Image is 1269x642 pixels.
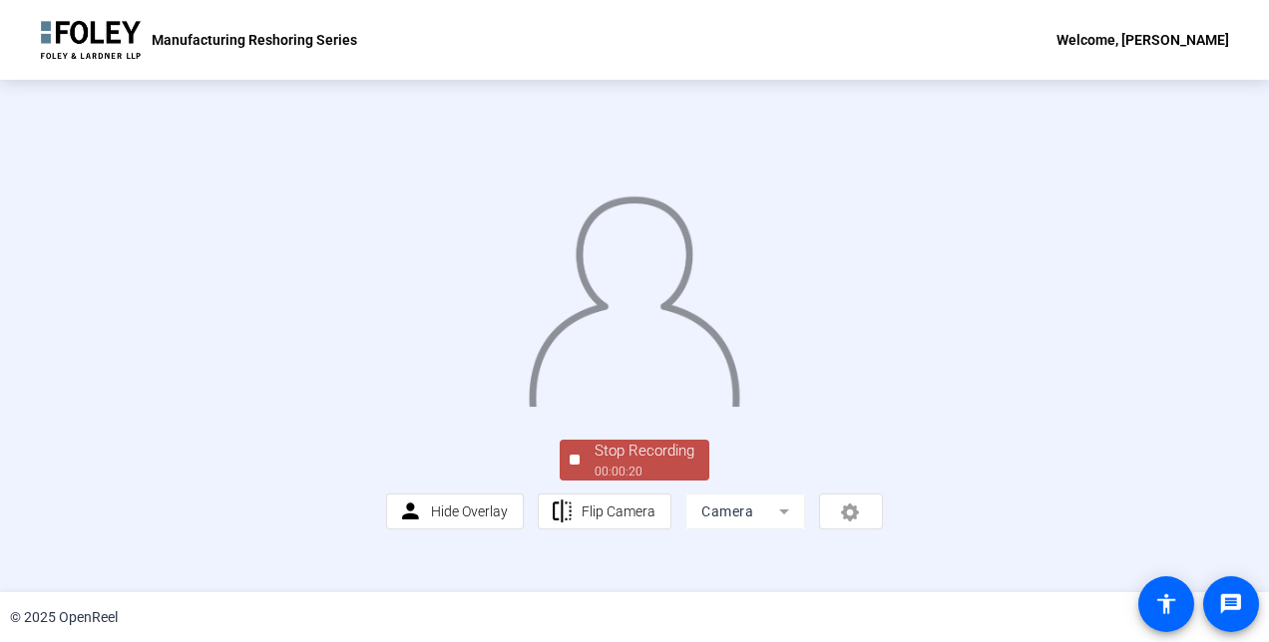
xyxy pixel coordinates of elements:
[152,28,357,52] p: Manufacturing Reshoring Series
[527,183,741,407] img: overlay
[538,493,672,529] button: Flip Camera
[1219,592,1243,616] mat-icon: message
[386,493,524,529] button: Hide Overlay
[595,463,694,481] div: 00:00:20
[582,503,655,519] span: Flip Camera
[431,503,508,519] span: Hide Overlay
[560,440,709,481] button: Stop Recording00:00:20
[40,20,142,60] img: OpenReel logo
[398,499,423,524] mat-icon: person
[1154,592,1178,616] mat-icon: accessibility
[10,607,118,628] div: © 2025 OpenReel
[1057,28,1229,52] div: Welcome, [PERSON_NAME]
[595,440,694,463] div: Stop Recording
[550,499,575,524] mat-icon: flip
